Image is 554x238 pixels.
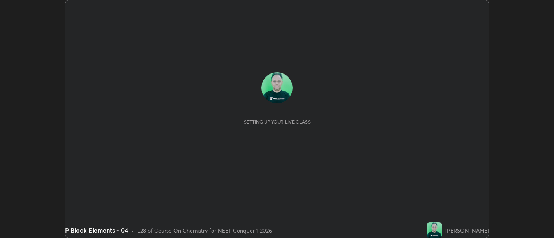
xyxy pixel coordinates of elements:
[65,226,128,235] div: P Block Elements - 04
[137,226,272,234] div: L28 of Course On Chemistry for NEET Conquer 1 2026
[445,226,489,234] div: [PERSON_NAME]
[427,222,442,238] img: c15116c9c47046c1ae843dded7ebbc2a.jpg
[244,119,311,125] div: Setting up your live class
[131,226,134,234] div: •
[261,72,293,103] img: c15116c9c47046c1ae843dded7ebbc2a.jpg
